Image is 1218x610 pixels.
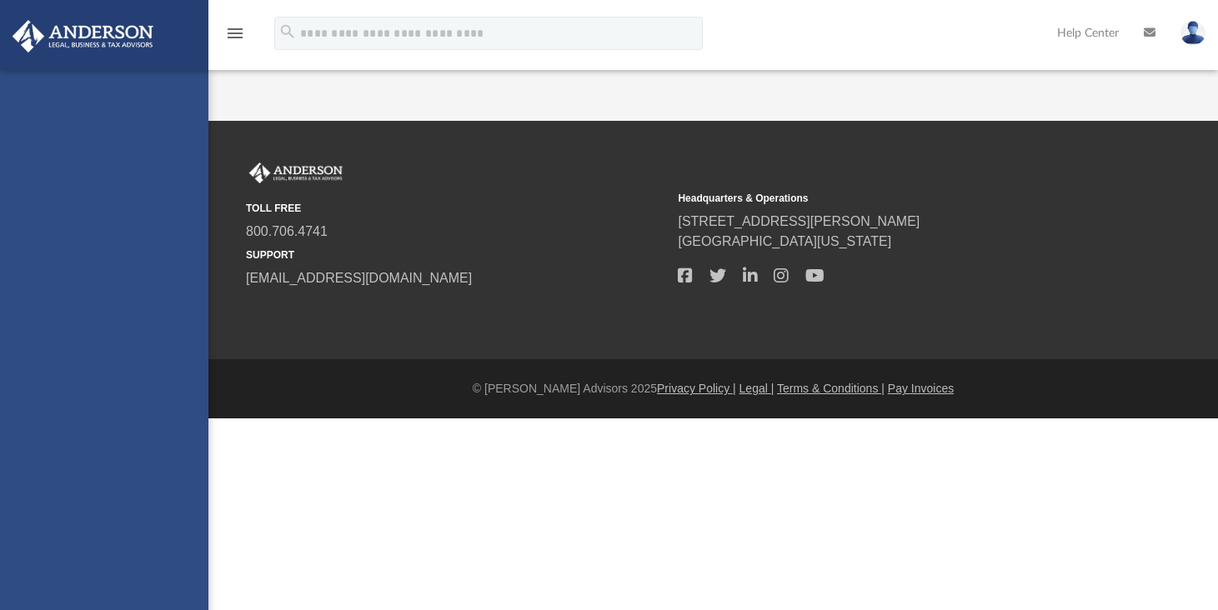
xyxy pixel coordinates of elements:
[678,191,1098,206] small: Headquarters & Operations
[225,32,245,43] a: menu
[246,271,472,285] a: [EMAIL_ADDRESS][DOMAIN_NAME]
[225,23,245,43] i: menu
[678,234,891,248] a: [GEOGRAPHIC_DATA][US_STATE]
[888,382,954,395] a: Pay Invoices
[1180,21,1205,45] img: User Pic
[246,162,346,184] img: Anderson Advisors Platinum Portal
[246,224,328,238] a: 800.706.4741
[8,20,158,52] img: Anderson Advisors Platinum Portal
[208,380,1218,397] div: © [PERSON_NAME] Advisors 2025
[678,214,920,228] a: [STREET_ADDRESS][PERSON_NAME]
[278,22,297,41] i: search
[657,382,736,395] a: Privacy Policy |
[739,382,774,395] a: Legal |
[246,201,666,216] small: TOLL FREE
[777,382,885,395] a: Terms & Conditions |
[246,247,666,262] small: SUPPORT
